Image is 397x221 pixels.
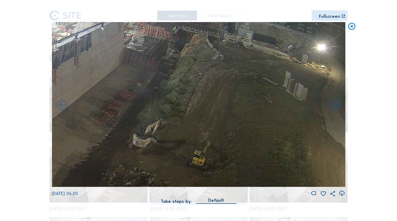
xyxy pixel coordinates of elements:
[52,22,345,187] img: Image
[52,191,78,196] span: [DATE] 06:20
[56,99,68,112] i: Forward
[328,99,341,112] i: Back
[319,14,340,19] div: Fullscreen
[208,197,224,204] div: Default
[196,197,236,203] div: Default
[161,199,192,204] div: Take steps by:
